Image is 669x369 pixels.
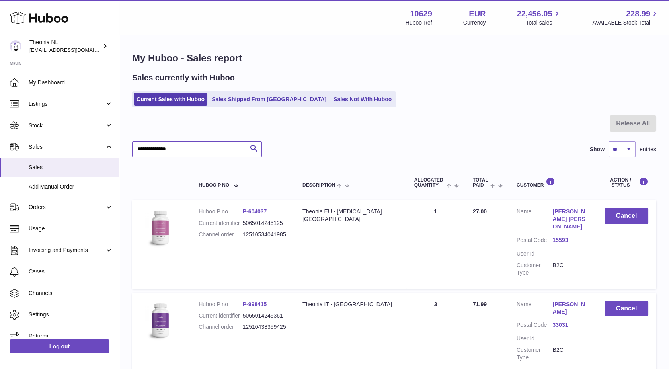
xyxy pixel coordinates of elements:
a: [PERSON_NAME] [552,301,589,316]
dt: Huboo P no [199,301,242,308]
a: 228.99 AVAILABLE Stock Total [592,8,659,27]
span: Channels [29,289,113,297]
a: Log out [10,339,109,353]
h1: My Huboo - Sales report [132,52,656,64]
strong: 10629 [410,8,432,19]
span: ALLOCATED Quantity [414,178,445,188]
span: AVAILABLE Stock Total [592,19,659,27]
dt: Current identifier [199,219,242,227]
span: Stock [29,122,105,129]
a: Current Sales with Huboo [134,93,207,106]
div: Customer [517,177,589,188]
span: Cases [29,268,113,275]
td: 1 [406,200,465,288]
label: Show [590,146,605,153]
dt: Customer Type [517,262,553,277]
span: My Dashboard [29,79,113,86]
dt: User Id [517,250,553,258]
span: Orders [29,203,105,211]
dt: Name [517,208,553,232]
dt: Customer Type [517,346,553,361]
dt: Current identifier [199,312,242,320]
dd: 12510438359425 [243,323,287,331]
span: Huboo P no [199,183,229,188]
div: Theonia EU - [MEDICAL_DATA][GEOGRAPHIC_DATA] [302,208,398,223]
span: Listings [29,100,105,108]
dd: 5065014245125 [243,219,287,227]
dt: Name [517,301,553,318]
dt: Huboo P no [199,208,242,215]
a: [PERSON_NAME] [PERSON_NAME] [552,208,589,230]
span: 22,456.05 [517,8,552,19]
span: Add Manual Order [29,183,113,191]
dd: 12510534041985 [243,231,287,238]
a: 22,456.05 Total sales [517,8,561,27]
a: P-998415 [243,301,267,307]
span: Sales [29,143,105,151]
a: 15593 [552,236,589,244]
a: P-604037 [243,208,267,215]
span: Total paid [473,178,488,188]
span: Total sales [526,19,561,27]
span: [EMAIL_ADDRESS][DOMAIN_NAME] [29,47,117,53]
dd: B2C [552,262,589,277]
div: Huboo Ref [406,19,432,27]
span: Settings [29,311,113,318]
h2: Sales currently with Huboo [132,72,235,83]
button: Cancel [605,208,648,224]
span: Description [302,183,335,188]
div: Theonia IT - [GEOGRAPHIC_DATA] [302,301,398,308]
dd: 5065014245361 [243,312,287,320]
dt: Channel order [199,323,242,331]
a: Sales Not With Huboo [331,93,394,106]
dt: User Id [517,335,553,342]
span: Invoicing and Payments [29,246,105,254]
a: Sales Shipped From [GEOGRAPHIC_DATA] [209,93,329,106]
a: 33031 [552,321,589,329]
span: Usage [29,225,113,232]
span: entries [640,146,656,153]
img: 106291725893008.jpg [140,301,180,340]
strong: EUR [469,8,486,19]
span: 228.99 [626,8,650,19]
div: Theonia NL [29,39,101,54]
button: Cancel [605,301,648,317]
dt: Postal Code [517,236,553,246]
span: 71.99 [473,301,487,307]
dt: Postal Code [517,321,553,331]
span: Returns [29,332,113,340]
dd: B2C [552,346,589,361]
div: Action / Status [605,177,648,188]
div: Currency [463,19,486,27]
dt: Channel order [199,231,242,238]
span: Sales [29,164,113,171]
span: 27.00 [473,208,487,215]
img: info@wholesomegoods.eu [10,40,21,52]
img: 106291725893198.jpg [140,208,180,248]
